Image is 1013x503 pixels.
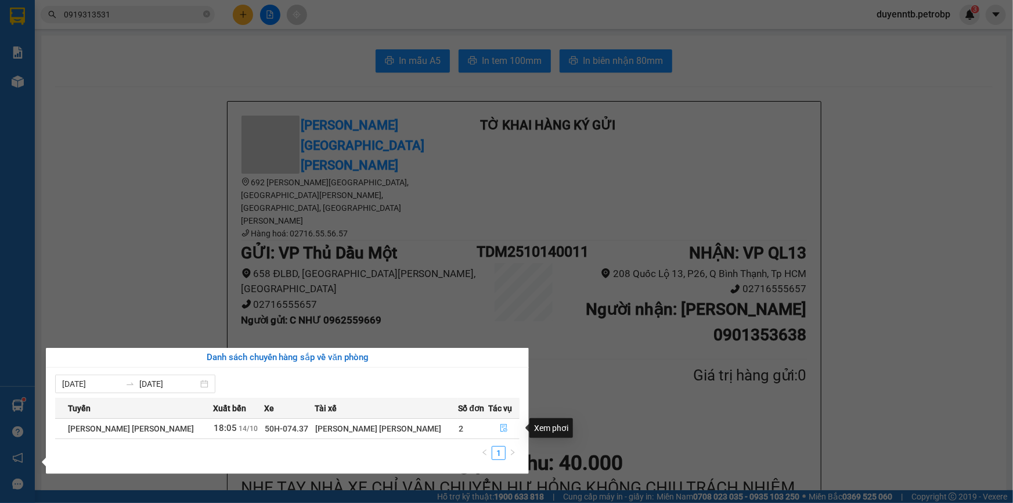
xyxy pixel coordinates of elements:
span: swap-right [125,379,135,389]
span: Tuyến [68,402,91,415]
div: [PERSON_NAME] [PERSON_NAME] [315,422,458,435]
li: Previous Page [478,446,492,460]
span: Số đơn [458,402,484,415]
div: Danh sách chuyến hàng sắp về văn phòng [55,351,520,365]
span: left [481,449,488,456]
span: [PERSON_NAME] [PERSON_NAME] [68,424,194,433]
div: Xem phơi [529,418,573,438]
button: right [506,446,520,460]
input: Đến ngày [139,378,198,390]
li: Next Page [506,446,520,460]
span: to [125,379,135,389]
li: 1 [492,446,506,460]
span: 50H-074.37 [265,424,308,433]
span: 18:05 [214,423,237,433]
span: 14/10 [239,425,258,433]
span: 2 [459,424,463,433]
button: left [478,446,492,460]
span: Tác vụ [488,402,512,415]
input: Từ ngày [62,378,121,390]
button: file-done [489,419,519,438]
li: [PERSON_NAME][GEOGRAPHIC_DATA][PERSON_NAME] [6,6,168,90]
span: file-done [500,424,508,433]
span: Tài xế [315,402,337,415]
a: 1 [492,447,505,459]
span: Xuất bến [213,402,246,415]
span: Xe [264,402,274,415]
span: right [509,449,516,456]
